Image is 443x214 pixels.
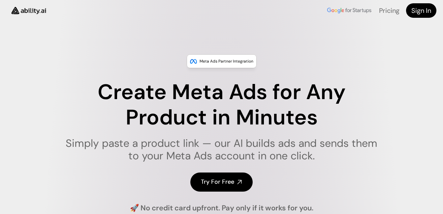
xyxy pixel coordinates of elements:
[61,137,382,162] h1: Simply paste a product link — our AI builds ads and sends them to your Meta Ads account in one cl...
[411,6,431,15] h4: Sign In
[130,203,313,213] h4: 🚀 No credit card upfront. Pay only if it works for you.
[201,178,234,186] h4: Try For Free
[406,3,436,18] a: Sign In
[379,6,399,15] a: Pricing
[200,58,253,65] p: Meta Ads Partner Integration
[190,173,253,191] a: Try For Free
[61,80,382,130] h1: Create Meta Ads for Any Product in Minutes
